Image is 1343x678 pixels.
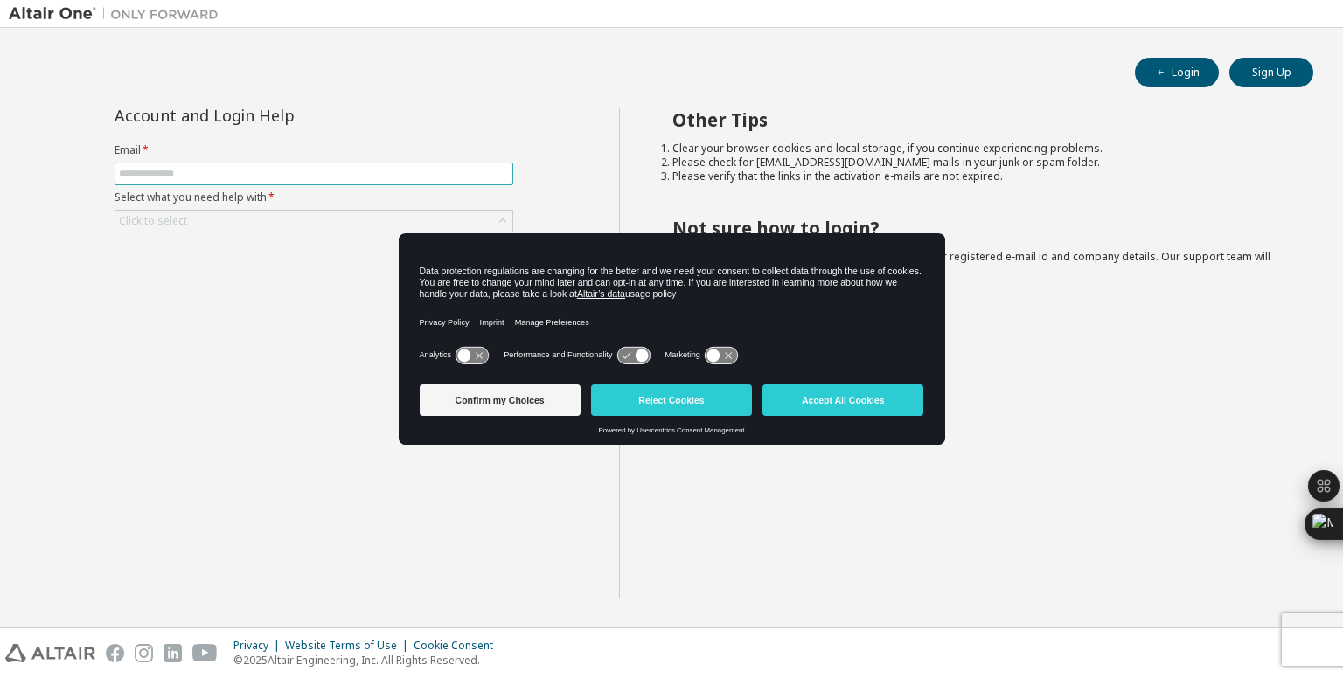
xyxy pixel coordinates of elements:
li: Please verify that the links in the activation e-mails are not expired. [672,169,1283,183]
img: linkedin.svg [164,644,182,662]
img: altair_logo.svg [5,644,95,662]
h2: Other Tips [672,108,1283,131]
li: Clear your browser cookies and local storage, if you continue experiencing problems. [672,142,1283,156]
span: with a brief description of the problem, your registered e-mail id and company details. Our suppo... [672,249,1270,278]
div: Privacy [233,639,285,653]
h2: Not sure how to login? [672,217,1283,239]
div: Click to select [115,211,512,232]
label: Select what you need help with [115,190,513,204]
img: youtube.svg [192,644,218,662]
img: facebook.svg [106,644,124,662]
button: Login [1135,58,1219,87]
div: Website Terms of Use [285,639,414,653]
p: © 2025 Altair Engineering, Inc. All Rights Reserved. [233,653,504,668]
li: Please check for [EMAIL_ADDRESS][DOMAIN_NAME] mails in your junk or spam folder. [672,156,1283,169]
img: instagram.svg [135,644,153,662]
img: Altair One [9,5,227,23]
div: Account and Login Help [115,108,434,122]
label: Email [115,143,513,157]
div: Click to select [119,214,187,228]
button: Sign Up [1229,58,1313,87]
div: Cookie Consent [414,639,504,653]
